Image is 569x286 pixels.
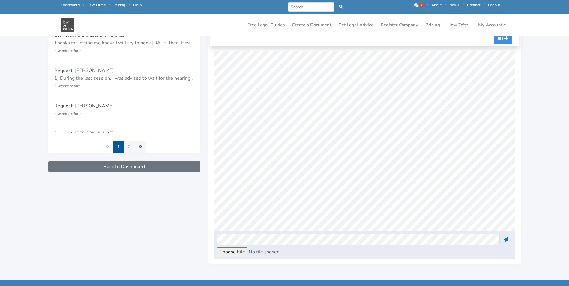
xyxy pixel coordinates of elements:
a: News [449,2,459,8]
span: 1 [113,141,124,153]
a: 2 [124,141,135,153]
a: Dashboard [61,2,80,8]
span: / [83,2,84,8]
span: / [484,2,485,8]
span: / [445,2,446,8]
small: 2 weeks before [54,48,81,53]
span: / [109,2,110,8]
a: Request: [PERSON_NAME] 2 weeks before [48,124,200,151]
p: Thanks for letting me know. I will try to book [DATE] then. Have a lovely day [54,39,194,47]
a: Pricing [113,2,125,8]
li: « Previous [102,141,114,153]
span: / [427,2,428,8]
a: Law Firms [88,2,106,8]
span: / [463,2,464,8]
a: Free Legal Guides [245,19,287,31]
a: My Account [476,19,508,31]
span: / [129,2,130,8]
img: Law On Earth [61,18,74,32]
a: Pricing [423,19,442,31]
a: Help [133,2,142,8]
a: Conversation: [PERSON_NAME] Thanks for letting me know. I will try to book [DATE] then. Have a lo... [48,25,200,61]
p: Request: [PERSON_NAME] [54,102,194,110]
a: How To's [445,19,471,31]
nav: Page navigation [48,141,200,153]
a: About [431,2,442,8]
p: Request: [PERSON_NAME] [54,130,194,138]
span: 2 [419,3,424,7]
input: Search [288,2,334,12]
small: 2 weeks before [54,83,81,89]
p: 1) During the last session, I was advised to wait for the hearings ([PERSON_NAME] and Police matt... [54,75,194,82]
a: Get Legal Advice [336,19,376,31]
a: Back to Dashboard [48,161,200,172]
p: Request: [PERSON_NAME] [54,67,194,75]
a: Contact [467,2,480,8]
a: Create a Document [289,19,334,31]
a: Next » [134,141,146,153]
a: Request: [PERSON_NAME] 1) During the last session, I was advised to wait for the hearings ([PERSO... [48,61,200,96]
a: Request: [PERSON_NAME] 2 weeks before [48,96,200,124]
small: 2 weeks before [54,111,81,116]
a: 2 [414,2,424,8]
a: Logout [488,2,500,8]
a: Register Company [378,19,421,31]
